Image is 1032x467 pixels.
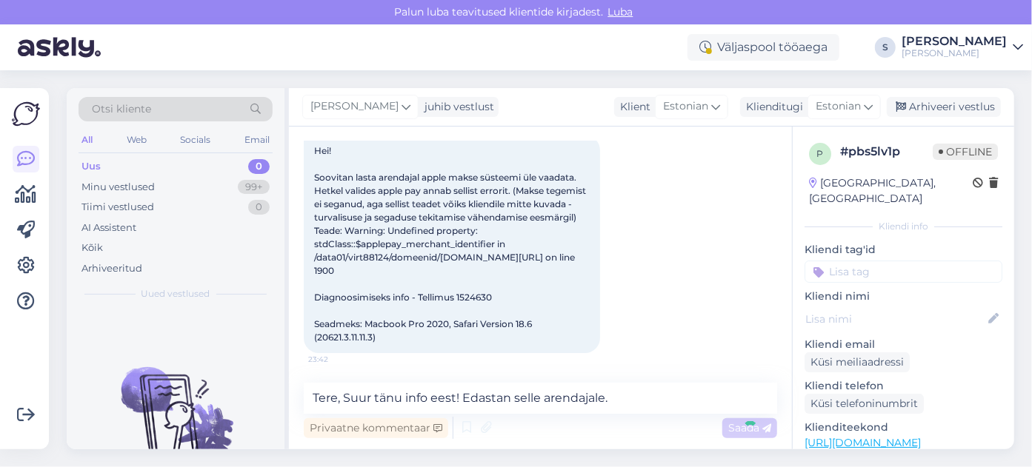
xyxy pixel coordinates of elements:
[805,352,910,372] div: Küsi meiliaadressi
[314,145,588,343] span: Hei! Soovitan lasta arendajal apple makse süsteemi üle vaadata. Hetkel valides apple pay annab se...
[177,130,213,149] div: Socials
[242,130,273,149] div: Email
[805,242,1002,258] p: Kliendi tag'id
[805,261,1002,283] input: Lisa tag
[308,354,364,365] span: 23:42
[875,37,896,58] div: S
[902,47,1007,59] div: [PERSON_NAME]
[248,200,270,215] div: 0
[81,159,101,174] div: Uus
[12,100,40,128] img: Askly Logo
[902,36,1007,47] div: [PERSON_NAME]
[79,130,96,149] div: All
[805,436,921,449] a: [URL][DOMAIN_NAME]
[81,180,155,195] div: Minu vestlused
[805,220,1002,233] div: Kliendi info
[805,378,1002,394] p: Kliendi telefon
[902,36,1023,59] a: [PERSON_NAME][PERSON_NAME]
[81,261,142,276] div: Arhiveeritud
[809,175,973,206] div: [GEOGRAPHIC_DATA], [GEOGRAPHIC_DATA]
[740,99,803,115] div: Klienditugi
[805,311,985,327] input: Lisa nimi
[92,101,151,117] span: Otsi kliente
[238,180,270,195] div: 99+
[81,221,136,235] div: AI Assistent
[688,34,839,61] div: Väljaspool tööaega
[805,394,924,414] div: Küsi telefoninumbrit
[805,420,1002,435] p: Klienditeekond
[310,98,399,115] span: [PERSON_NAME]
[933,144,998,160] span: Offline
[663,98,708,115] span: Estonian
[81,241,103,255] div: Kõik
[805,337,1002,352] p: Kliendi email
[887,97,1001,117] div: Arhiveeri vestlus
[124,130,150,149] div: Web
[81,200,154,215] div: Tiimi vestlused
[840,143,933,161] div: # pbs5lv1p
[805,289,1002,304] p: Kliendi nimi
[604,5,638,19] span: Luba
[248,159,270,174] div: 0
[816,98,861,115] span: Estonian
[614,99,650,115] div: Klient
[142,287,210,300] span: Uued vestlused
[817,148,824,159] span: p
[419,99,494,115] div: juhib vestlust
